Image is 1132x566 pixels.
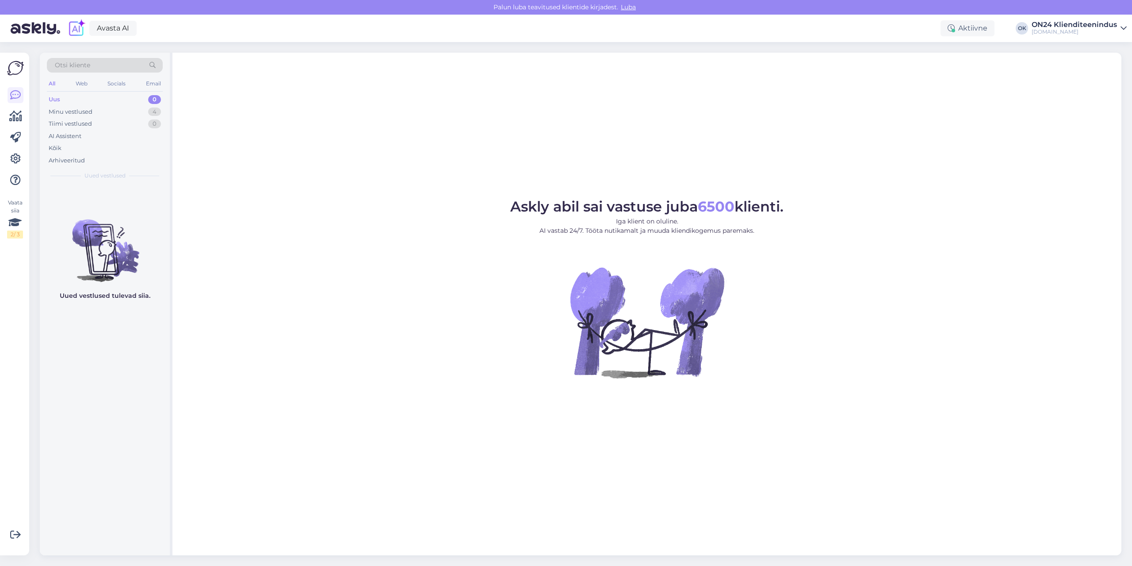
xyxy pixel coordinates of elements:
[1032,28,1117,35] div: [DOMAIN_NAME]
[40,204,170,283] img: No chats
[148,108,161,116] div: 4
[84,172,126,180] span: Uued vestlused
[49,156,85,165] div: Arhiveeritud
[148,119,161,128] div: 0
[1032,21,1127,35] a: ON24 Klienditeenindus[DOMAIN_NAME]
[698,198,734,215] b: 6500
[144,78,163,89] div: Email
[1032,21,1117,28] div: ON24 Klienditeenindus
[106,78,127,89] div: Socials
[89,21,137,36] a: Avasta AI
[49,144,61,153] div: Kõik
[7,199,23,239] div: Vaata siia
[49,132,81,141] div: AI Assistent
[49,108,92,116] div: Minu vestlused
[74,78,89,89] div: Web
[148,95,161,104] div: 0
[47,78,57,89] div: All
[67,19,86,38] img: explore-ai
[510,217,784,235] p: Iga klient on oluline. AI vastab 24/7. Tööta nutikamalt ja muuda kliendikogemus paremaks.
[7,60,24,77] img: Askly Logo
[7,231,23,239] div: 2 / 3
[55,61,90,70] span: Otsi kliente
[567,243,727,402] img: No Chat active
[60,291,150,300] p: Uued vestlused tulevad siia.
[49,119,92,128] div: Tiimi vestlused
[49,95,60,104] div: Uus
[510,198,784,215] span: Askly abil sai vastuse juba klienti.
[1016,22,1028,35] div: OK
[941,20,994,36] div: Aktiivne
[618,3,639,11] span: Luba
